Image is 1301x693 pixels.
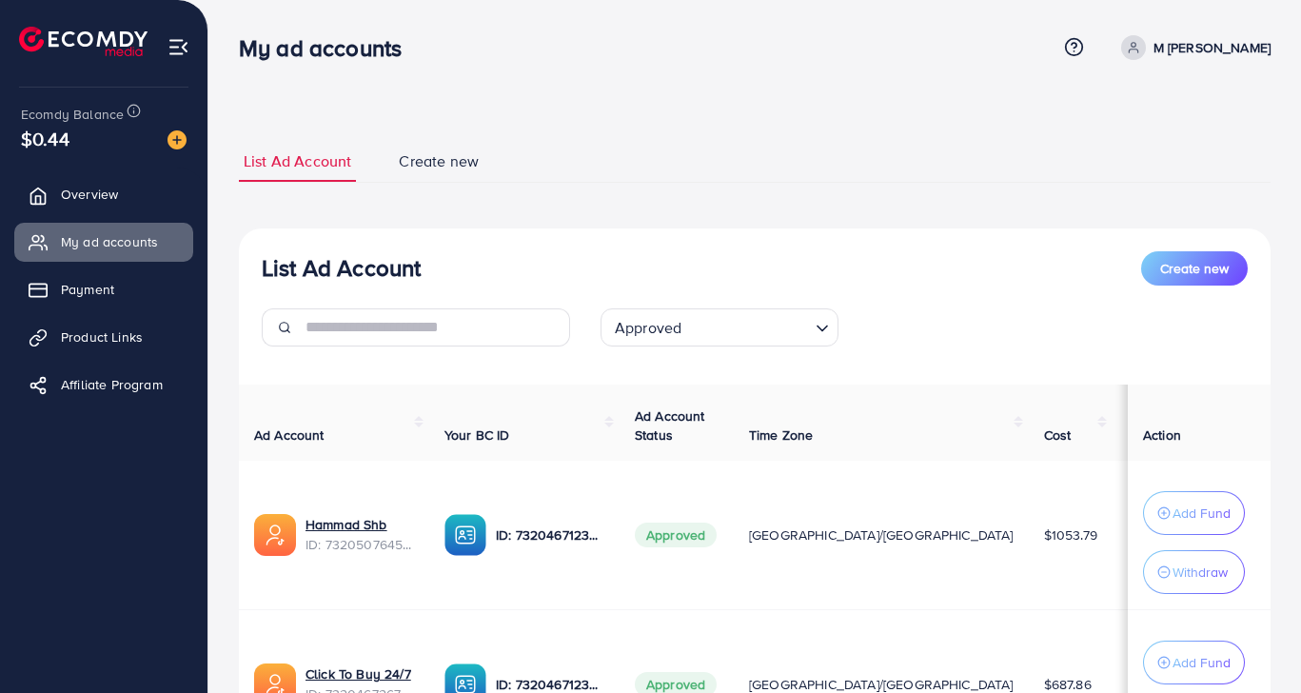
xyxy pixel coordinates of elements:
[1173,502,1231,525] p: Add Fund
[749,525,1014,544] span: [GEOGRAPHIC_DATA]/[GEOGRAPHIC_DATA]
[168,130,187,149] img: image
[14,223,193,261] a: My ad accounts
[635,406,705,445] span: Ad Account Status
[14,366,193,404] a: Affiliate Program
[399,150,479,172] span: Create new
[635,523,717,547] span: Approved
[444,426,510,445] span: Your BC ID
[1143,491,1245,535] button: Add Fund
[14,175,193,213] a: Overview
[611,314,685,342] span: Approved
[61,232,158,251] span: My ad accounts
[168,36,189,58] img: menu
[244,150,351,172] span: List Ad Account
[61,375,163,394] span: Affiliate Program
[1160,259,1229,278] span: Create new
[14,270,193,308] a: Payment
[254,426,325,445] span: Ad Account
[496,524,604,546] p: ID: 7320467123262734338
[61,280,114,299] span: Payment
[1153,36,1271,59] p: M [PERSON_NAME]
[749,426,813,445] span: Time Zone
[1044,426,1072,445] span: Cost
[19,27,148,56] img: logo
[306,515,387,534] a: Hammad Shb
[21,125,69,152] span: $0.44
[601,308,838,346] div: Search for option
[262,254,421,282] h3: List Ad Account
[239,34,417,62] h3: My ad accounts
[1143,426,1181,445] span: Action
[306,515,414,554] div: <span class='underline'>Hammad Shb</span></br>7320507645020880897
[1173,651,1231,674] p: Add Fund
[1114,35,1271,60] a: M [PERSON_NAME]
[687,310,808,342] input: Search for option
[1044,525,1097,544] span: $1053.79
[306,535,414,554] span: ID: 7320507645020880897
[1143,641,1245,684] button: Add Fund
[254,514,296,556] img: ic-ads-acc.e4c84228.svg
[61,327,143,346] span: Product Links
[1173,561,1228,584] p: Withdraw
[1141,251,1248,286] button: Create new
[306,664,411,683] a: Click To Buy 24/7
[21,105,124,124] span: Ecomdy Balance
[444,514,486,556] img: ic-ba-acc.ded83a64.svg
[1143,550,1245,594] button: Withdraw
[14,318,193,356] a: Product Links
[61,185,118,204] span: Overview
